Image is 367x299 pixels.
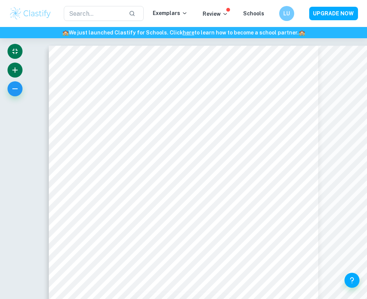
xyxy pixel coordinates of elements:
[279,6,294,21] button: LU
[153,9,188,17] p: Exemplars
[9,6,52,21] img: Clastify logo
[62,30,69,36] span: 🏫
[282,9,291,18] h6: LU
[344,273,359,288] button: Help and Feedback
[309,7,358,20] button: UPGRADE NOW
[299,30,305,36] span: 🏫
[243,10,264,16] a: Schools
[8,44,23,59] button: Exit fullscreen
[183,30,194,36] a: here
[64,6,123,21] input: Search...
[203,10,228,18] p: Review
[2,28,365,37] h6: We just launched Clastify for Schools. Click to learn how to become a school partner.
